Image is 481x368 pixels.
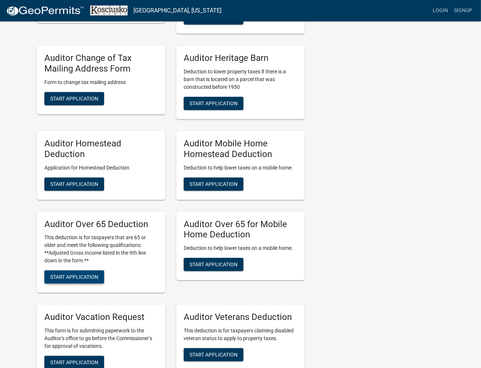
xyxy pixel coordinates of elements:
[50,95,98,101] span: Start Application
[184,327,297,342] p: This deduction is for taxpayers claiming disabled veteran status to apply to property taxes.
[50,274,98,280] span: Start Application
[184,244,297,252] p: Deduction to help lower taxes on a mobile home.
[44,327,158,350] p: This form is for submitting paperwork to the Auditor’s office to go before the Commissioner’s for...
[184,258,243,271] button: Start Application
[44,219,158,230] h5: Auditor Over 65 Deduction
[44,164,158,172] p: Application for Homestead Deduction
[190,262,238,267] span: Start Application
[133,4,221,17] a: [GEOGRAPHIC_DATA], [US_STATE]
[190,352,238,358] span: Start Application
[184,53,297,63] h5: Auditor Heritage Barn
[184,68,297,91] p: Deduction to lower property taxes if there is a barn that is located on a parcel that was constru...
[184,219,297,240] h5: Auditor Over 65 for Mobile Home Deduction
[44,312,158,323] h5: Auditor Vacation Request
[44,178,104,191] button: Start Application
[90,6,128,15] img: Kosciusko County, Indiana
[44,234,158,265] p: This deduction is for taxpayers that are 65 or older and meet the following qualifications: **Adj...
[44,92,104,105] button: Start Application
[190,181,238,187] span: Start Application
[44,270,104,284] button: Start Application
[190,100,238,106] span: Start Application
[451,4,475,18] a: Signup
[44,53,158,74] h5: Auditor Change of Tax Mailing Address Form
[184,312,297,323] h5: Auditor Veterans Deduction
[44,138,158,160] h5: Auditor Homestead Deduction
[184,348,243,361] button: Start Application
[44,79,158,86] p: Form to change tax mailing address
[50,360,98,365] span: Start Application
[184,97,243,110] button: Start Application
[184,178,243,191] button: Start Application
[430,4,451,18] a: Login
[50,181,98,187] span: Start Application
[184,138,297,160] h5: Auditor Mobile Home Homestead Deduction
[184,164,297,172] p: Deduction to help lower taxes on a mobile home.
